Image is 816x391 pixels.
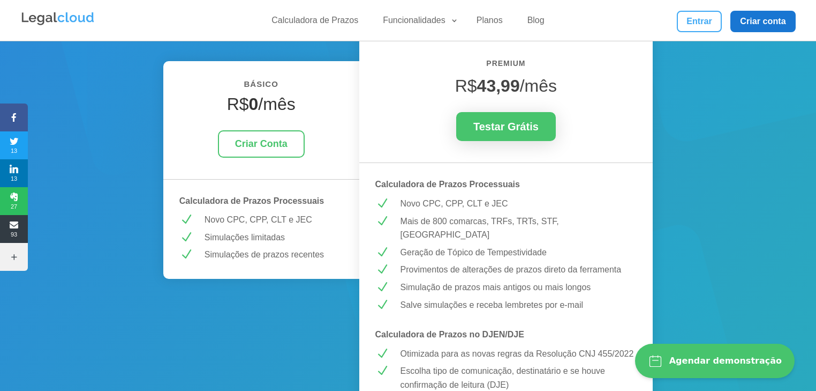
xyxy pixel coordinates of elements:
[401,347,637,361] p: Otimizada para as novas regras da Resolução CNJ 455/2022
[205,248,343,262] p: Simulações de prazos recentes
[401,298,637,312] p: Salve simulações e receba lembretes por e-mail
[401,215,637,242] p: Mais de 800 comarcas, TRFs, TRTs, STF, [GEOGRAPHIC_DATA]
[179,231,193,244] span: N
[375,57,637,76] h6: PREMIUM
[401,281,637,294] p: Simulação de prazos mais antigos ou mais longos
[401,246,637,260] p: Geração de Tópico de Tempestividade
[375,364,389,378] span: N
[265,15,365,31] a: Calculadora de Prazos
[20,19,95,28] a: Logo da Legalcloud
[179,94,343,120] h4: R$ /mês
[521,15,551,31] a: Blog
[375,298,389,312] span: N
[205,231,343,245] p: Simulações limitadas
[375,347,389,360] span: N
[179,196,324,205] strong: Calculadora de Prazos Processuais
[375,330,524,339] strong: Calculadora de Prazos no DJEN/DJE
[375,197,389,210] span: N
[205,213,343,227] p: Novo CPC, CPP, CLT e JEC
[455,76,557,95] span: R$ /mês
[375,281,389,294] span: N
[470,15,509,31] a: Planos
[375,215,389,228] span: N
[179,213,193,226] span: N
[218,130,305,158] a: Criar Conta
[376,15,458,31] a: Funcionalidades
[249,94,259,114] strong: 0
[375,180,520,189] strong: Calculadora de Prazos Processuais
[456,112,556,141] a: Testar Grátis
[375,246,389,259] span: N
[401,263,637,277] p: Provimentos de alterações de prazos direto da ferramenta
[477,76,520,95] strong: 43,99
[401,197,637,211] p: Novo CPC, CPP, CLT e JEC
[179,77,343,97] h6: BÁSICO
[677,11,722,32] a: Entrar
[375,263,389,276] span: N
[179,248,193,261] span: N
[20,11,95,27] img: Legalcloud Logo
[730,11,796,32] a: Criar conta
